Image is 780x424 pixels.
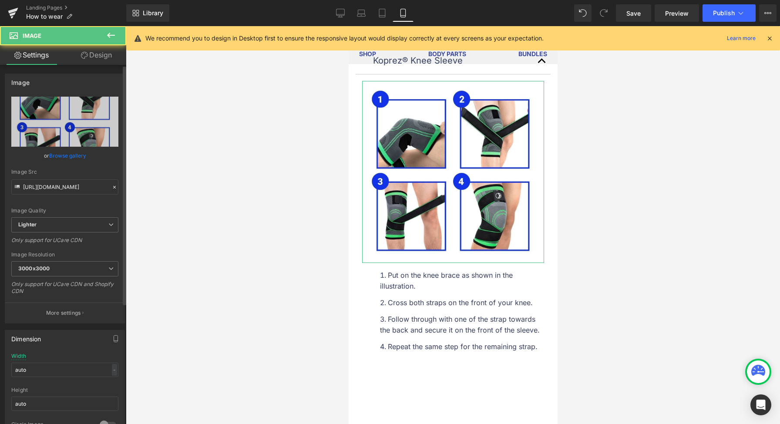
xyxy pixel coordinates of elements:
b: Lighter [18,221,37,228]
a: Mobile [393,4,414,22]
button: Undo [574,4,592,22]
div: or [11,151,118,160]
div: Image Src [11,169,118,175]
a: Design [65,45,128,65]
a: Browse gallery [49,148,86,163]
button: Redo [595,4,612,22]
div: Height [11,387,118,393]
div: Image [11,74,30,86]
p: We recommend you to design in Desktop first to ensure the responsive layout would display correct... [145,34,544,43]
a: Preview [655,4,699,22]
span: Repeat the same step for the remaining strap. [39,316,189,325]
span: Publish [713,10,735,17]
input: auto [11,397,118,411]
span: Put on the knee brace as shown in the illustration. [31,245,164,265]
a: Learn more [723,33,759,44]
div: Only support for UCare CDN [11,237,118,249]
a: Laptop [351,4,372,22]
a: Tablet [372,4,393,22]
span: How to wear [26,13,63,20]
span: Image [23,32,41,39]
button: More [759,4,777,22]
div: Dimension [11,330,41,343]
div: Width [11,353,26,359]
input: Link [11,179,118,195]
input: auto [11,363,118,377]
span: Cross both straps on the front of your knee. [39,272,184,281]
button: More settings [5,303,124,323]
button: Publish [703,4,756,22]
div: Open Intercom Messenger [750,394,771,415]
span: Library [143,9,163,17]
div: Image Resolution [11,252,118,258]
a: Desktop [330,4,351,22]
span: Save [626,9,641,18]
a: Landing Pages [26,4,126,11]
span: Follow through with one of the strap towards the back and secure it on the front of the sleeve. [31,289,191,309]
p: Koprez® Knee Sleeve [24,27,185,41]
div: Only support for UCare CDN and Shopify CDN [11,281,118,300]
div: - [112,364,117,376]
b: 3000x3000 [18,265,50,272]
span: Preview [665,9,689,18]
a: New Library [126,4,169,22]
div: Image Quality [11,208,118,214]
p: More settings [46,309,81,317]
